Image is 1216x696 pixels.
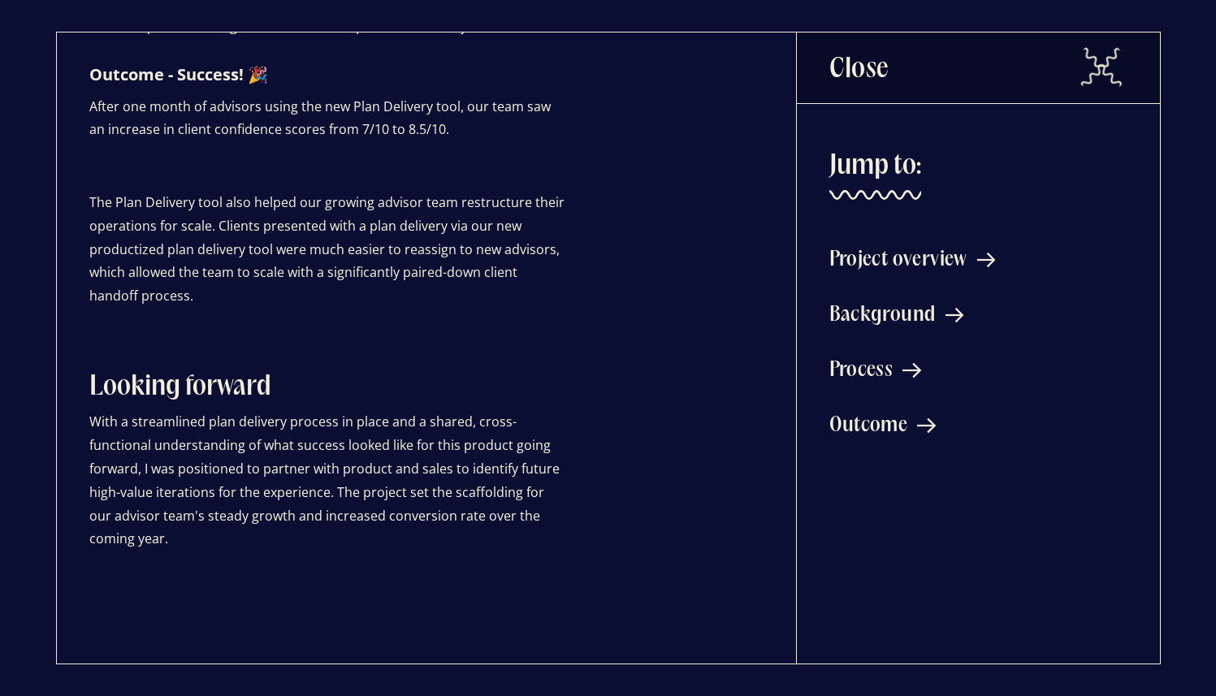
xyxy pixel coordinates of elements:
p: With a streamlined plan delivery process in place and a shared, cross-functional understanding of... [89,410,565,551]
p: ‍ [89,321,565,344]
a: Project overview [829,232,997,287]
div: Project overview [829,250,967,270]
p: ‍ [89,154,565,178]
h3: Jump to: [829,149,921,184]
div: Background [829,305,936,325]
p: The Plan Delivery tool also helped our growing advisor team restructure their operations for scal... [89,191,565,308]
h3: Looking forward [89,370,271,404]
img: Arrow pointing to the right [893,362,921,378]
a: Close [796,32,1160,104]
div: Process [829,361,894,380]
img: Arrow pointing to the right [936,307,964,323]
p: ‍ [89,564,565,587]
a: Process [829,343,997,398]
h3: Close [829,53,889,87]
a: Background [829,287,997,343]
div: Outcome [829,416,908,435]
img: Arrow pointing to the right [907,417,936,434]
img: Arrow pointing to the right [967,252,996,268]
a: Outcome [829,398,997,453]
p: After one month of advisors using the new Plan Delivery tool, our team saw an increase in client ... [89,95,565,142]
strong: Outcome - Success! 🎉 [89,63,268,85]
